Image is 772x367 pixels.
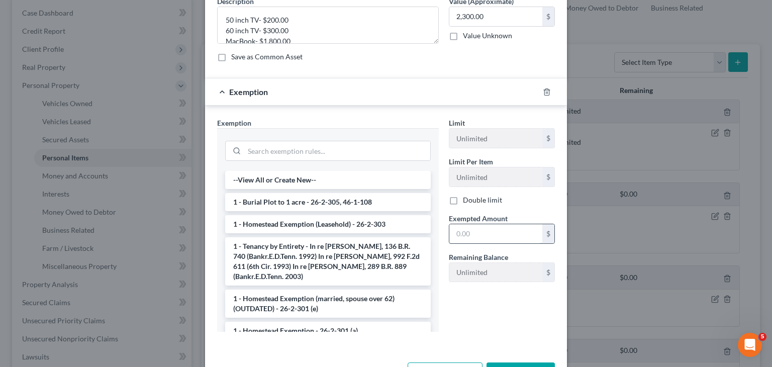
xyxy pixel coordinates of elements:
span: Exemption [229,87,268,97]
input: 0.00 [449,224,542,243]
input: Search exemption rules... [244,141,430,160]
label: Remaining Balance [449,252,508,262]
li: 1 - Homestead Exemption - 26-2-301 (a) [225,322,431,340]
input: -- [449,263,542,282]
span: Limit [449,119,465,127]
li: --View All or Create New-- [225,171,431,189]
input: -- [449,167,542,187]
span: Exempted Amount [449,214,508,223]
li: 1 - Homestead Exemption (married, spouse over 62) (OUTDATED) - 26-2-301 (e) [225,290,431,318]
label: Save as Common Asset [231,52,303,62]
div: $ [542,263,554,282]
div: $ [542,7,554,26]
li: 1 - Tenancy by Entirety - In re [PERSON_NAME], 136 B.R. 740 (Bankr.E.D.Tenn. 1992) In re [PERSON_... [225,237,431,286]
div: $ [542,224,554,243]
label: Double limit [463,195,502,205]
input: 0.00 [449,7,542,26]
iframe: Intercom live chat [738,333,762,357]
label: Limit Per Item [449,156,493,167]
div: $ [542,167,554,187]
li: 1 - Homestead Exemption (Leasehold) - 26-2-303 [225,215,431,233]
input: -- [449,129,542,148]
span: 5 [758,333,766,341]
label: Value Unknown [463,31,512,41]
li: 1 - Burial Plot to 1 acre - 26-2-305, 46-1-108 [225,193,431,211]
div: $ [542,129,554,148]
span: Exemption [217,119,251,127]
